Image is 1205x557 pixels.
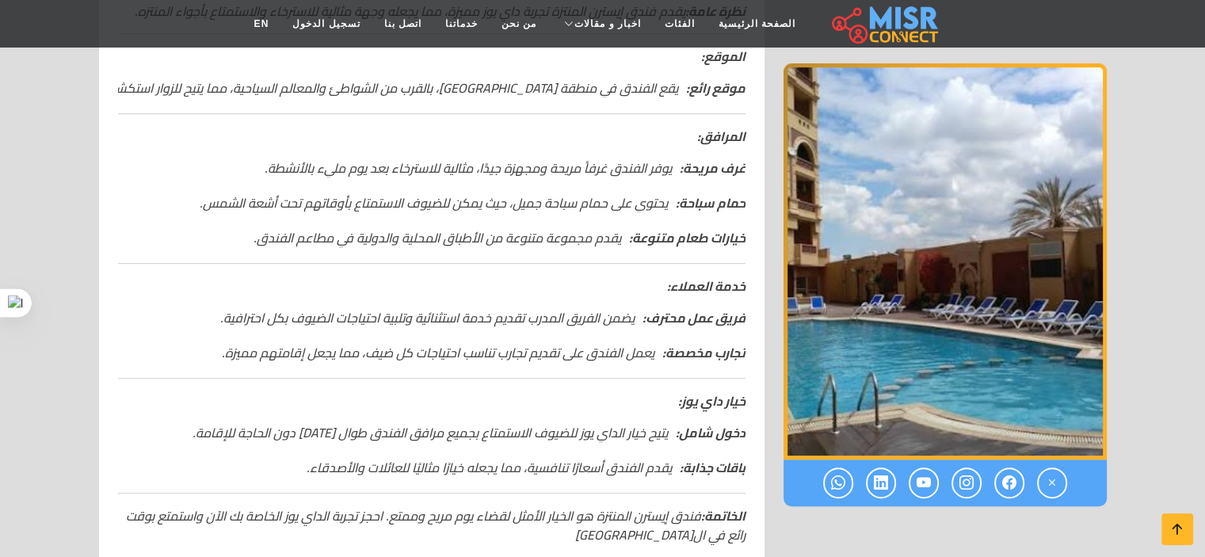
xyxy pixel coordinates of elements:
[372,9,433,39] a: اتصل بنا
[193,423,745,442] em: يتيح خيار الداي يوز للضيوف الاستمتاع بجميع مرافق الفندق طوال [DATE] دون الحاجة للإقامة.
[676,421,745,444] strong: دخول شامل:
[707,9,807,39] a: الصفحة الرئيسية
[676,191,745,215] strong: حمام سباحة:
[433,9,490,39] a: خدماتنا
[784,63,1107,460] img: فندق إيسترن المنتزة
[629,226,745,250] strong: خيارات طعام متنوعة:
[680,456,745,479] strong: باقات جذابة:
[832,4,938,44] img: main.misr_connect
[574,17,641,31] span: اخبار و مقالات
[222,343,745,362] em: يعمل الفندق على تقديم تجارب تناسب احتياجات كل ضيف، مما يجعل إقامتهم مميزة.
[697,124,745,148] strong: المرافق:
[200,193,745,212] em: يحتوي على حمام سباحة جميل، حيث يمكن للضيوف الاستمتاع بأوقاتهم تحت أشعة الشمس.
[662,341,745,364] strong: تجارب مخصصة:
[686,76,745,100] strong: موقع رائع:
[653,9,707,39] a: الفئات
[667,274,745,298] strong: خدمة العملاء:
[265,158,745,177] em: يوفر الفندق غرفاً مريحة ومجهزة جيدًا، مثالية للاسترخاء بعد يوم مليء بالأنشطة.
[548,9,653,39] a: اخبار و مقالات
[254,228,745,247] em: يقدم مجموعة متنوعة من الأطباق المحلية والدولية في مطاعم الفندق.
[643,306,745,330] strong: فريق عمل محترف:
[242,9,281,39] a: EN
[307,458,745,477] em: يقدم الفندق أسعارًا تنافسية، مما يجعله خيارًا مثاليًا للعائلات والأصدقاء.
[126,504,745,547] em: فندق إيسترن المنتزة هو الخيار الأمثل لقضاء يوم مريح وممتع. احجز تجربة الداي يوز الخاصة بك الآن وا...
[680,156,745,180] strong: غرف مريحة:
[678,389,745,413] strong: خيار داي يوز:
[784,63,1107,460] div: 1 / 1
[701,504,745,528] strong: الخاتمة:
[280,9,372,39] a: تسجيل الدخول
[490,9,548,39] a: من نحن
[220,308,745,327] em: يضمن الفريق المدرب تقديم خدمة استثنائية وتلبية احتياجات الضيوف بكل احترافية.
[701,44,745,68] strong: الموقع:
